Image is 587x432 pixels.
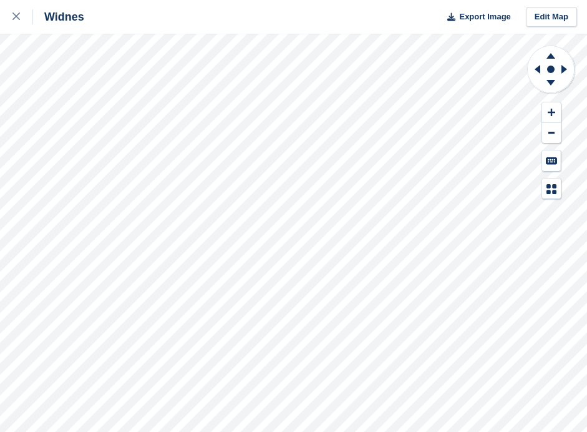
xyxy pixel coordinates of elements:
[542,179,561,199] button: Map Legend
[440,7,511,27] button: Export Image
[526,7,577,27] a: Edit Map
[542,123,561,144] button: Zoom Out
[542,102,561,123] button: Zoom In
[459,11,510,23] span: Export Image
[33,9,84,24] div: Widnes
[542,150,561,171] button: Keyboard Shortcuts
